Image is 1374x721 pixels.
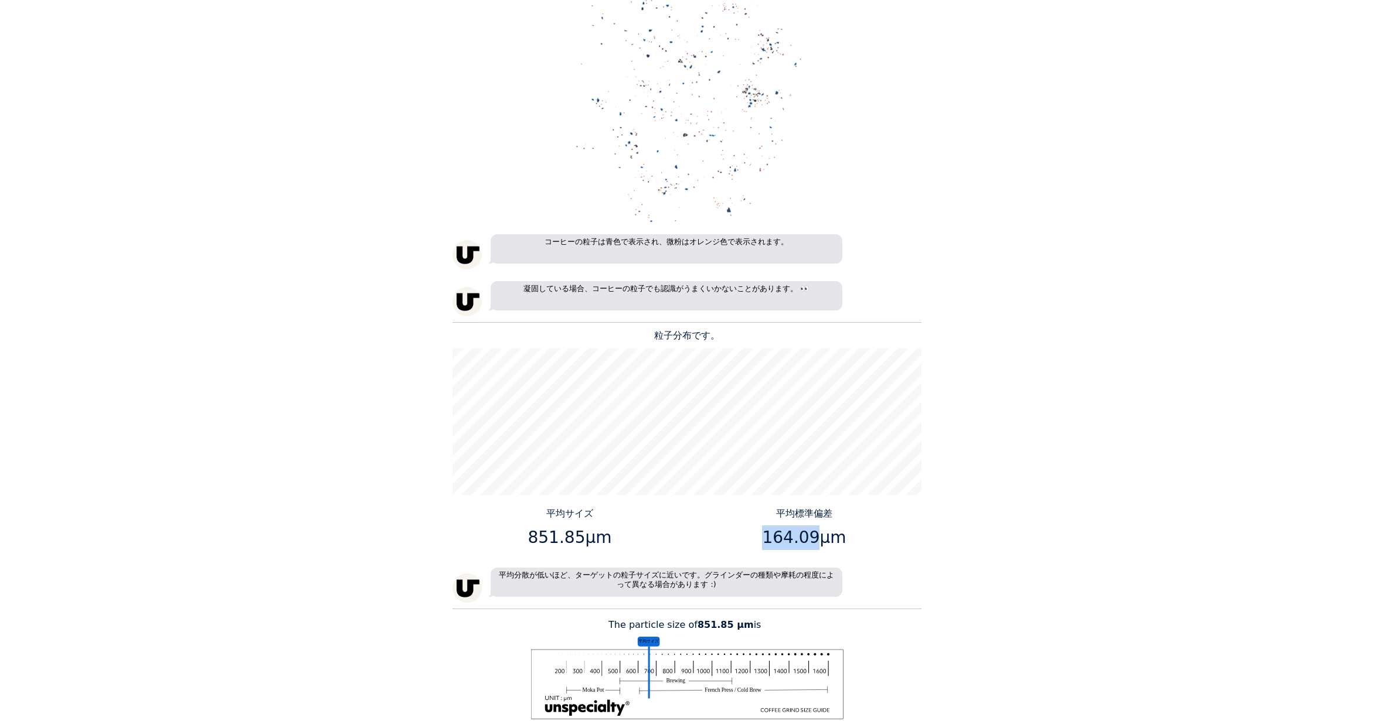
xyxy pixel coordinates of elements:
[453,329,921,343] p: 粒子分布です。
[453,240,482,269] img: unspecialty-logo
[453,618,921,632] p: The particle size of is
[453,573,482,603] img: unspecialty-logo
[453,287,482,316] img: unspecialty-logo
[457,507,683,521] p: 平均サイズ
[698,619,754,630] b: 851.85 μm
[692,507,917,521] p: 平均標準偏差
[457,525,683,550] p: 851.85μm
[638,638,659,644] tspan: 平均サイズ
[491,568,842,597] p: 平均分散が低いほど、ターゲットの粒子サイズに近いです。グラインダーの種類や摩耗の程度によって異なる場合があります :)
[491,281,842,310] p: 凝固している場合、コーヒーの粒子でも認識がうまくいかないことがあります。 👀
[692,525,917,550] p: 164.09μm
[491,234,842,264] p: コーヒーの粒子は青色で表示され、微粉はオレンジ色で表示されます。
